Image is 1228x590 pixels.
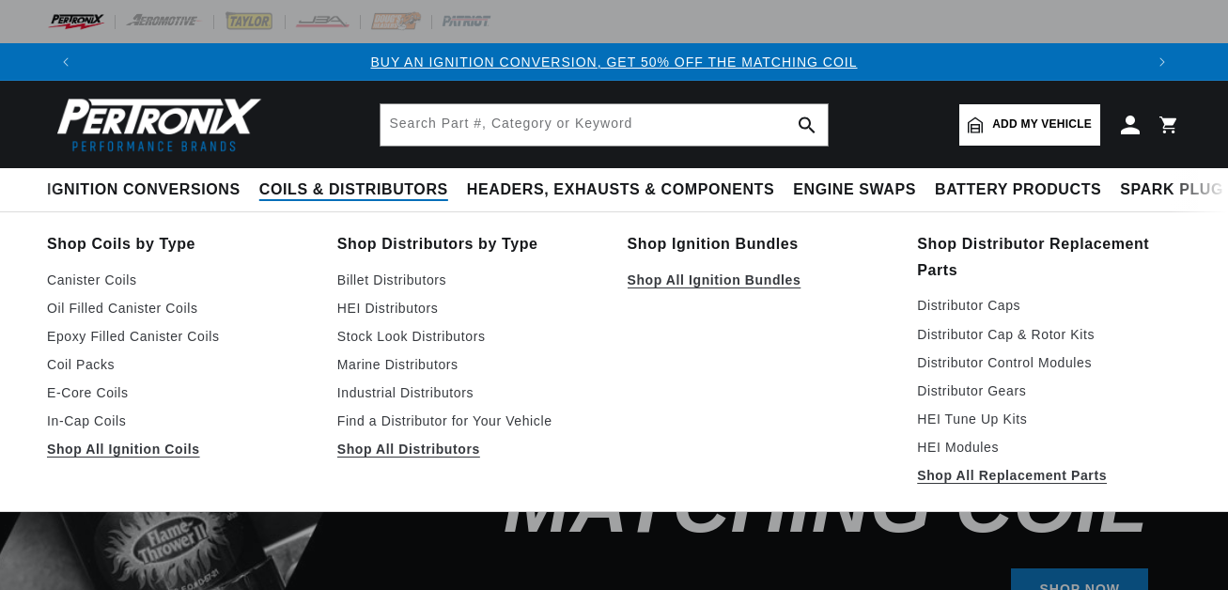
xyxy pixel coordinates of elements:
a: Canister Coils [47,269,311,291]
a: Shop All Ignition Coils [47,438,311,460]
summary: Headers, Exhausts & Components [458,168,784,212]
button: Translation missing: en.sections.announcements.next_announcement [1143,43,1181,81]
a: Shop Ignition Bundles [628,231,892,257]
h2: Buy an Ignition Conversion, Get 50% off the Matching Coil [345,267,1148,538]
a: Find a Distributor for Your Vehicle [337,410,601,432]
a: Oil Filled Canister Coils [47,297,311,319]
img: Pertronix [47,92,263,157]
span: Engine Swaps [793,180,916,200]
a: Shop Coils by Type [47,231,311,257]
a: HEI Distributors [337,297,601,319]
a: In-Cap Coils [47,410,311,432]
a: BUY AN IGNITION CONVERSION, GET 50% OFF THE MATCHING COIL [370,54,857,70]
a: Marine Distributors [337,353,601,376]
a: Epoxy Filled Canister Coils [47,325,311,348]
button: Translation missing: en.sections.announcements.previous_announcement [47,43,85,81]
summary: Engine Swaps [784,168,925,212]
summary: Battery Products [925,168,1111,212]
a: Distributor Caps [917,294,1181,317]
a: Industrial Distributors [337,381,601,404]
a: Shop All Distributors [337,438,601,460]
a: Distributor Cap & Rotor Kits [917,323,1181,346]
div: 1 of 3 [85,52,1143,72]
a: Shop Distributor Replacement Parts [917,231,1181,283]
a: Distributor Control Modules [917,351,1181,374]
span: Headers, Exhausts & Components [467,180,774,200]
a: Shop All Replacement Parts [917,464,1181,487]
a: Shop Distributors by Type [337,231,601,257]
div: Announcement [85,52,1143,72]
span: Add my vehicle [992,116,1092,133]
a: Billet Distributors [337,269,601,291]
input: Search Part #, Category or Keyword [381,104,828,146]
a: HEI Tune Up Kits [917,408,1181,430]
span: Coils & Distributors [259,180,448,200]
a: Coil Packs [47,353,311,376]
span: Battery Products [935,180,1101,200]
button: search button [786,104,828,146]
span: Ignition Conversions [47,180,241,200]
a: HEI Modules [917,436,1181,458]
a: Stock Look Distributors [337,325,601,348]
a: E-Core Coils [47,381,311,404]
summary: Coils & Distributors [250,168,458,212]
summary: Ignition Conversions [47,168,250,212]
a: Distributor Gears [917,380,1181,402]
a: Shop All Ignition Bundles [628,269,892,291]
a: Add my vehicle [959,104,1100,146]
